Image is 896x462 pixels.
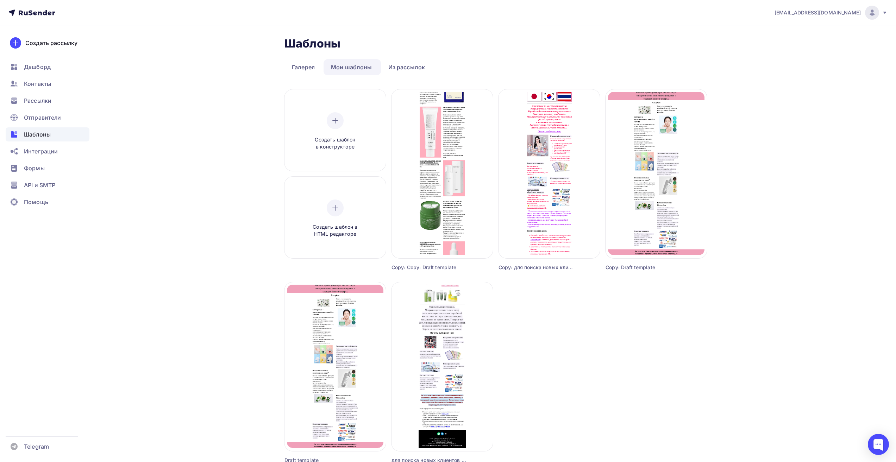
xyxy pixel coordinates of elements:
[24,198,48,206] span: Помощь
[24,63,51,71] span: Дашборд
[25,39,77,47] div: Создать рассылку
[24,96,51,105] span: Рассылки
[775,9,861,16] span: [EMAIL_ADDRESS][DOMAIN_NAME]
[24,147,58,156] span: Интеграции
[606,264,682,271] div: Copy: Draft template
[6,60,89,74] a: Дашборд
[391,264,468,271] div: Copy: Copy: Draft template
[302,223,369,238] span: Создать шаблон в HTML редакторе
[284,37,340,51] h2: Шаблоны
[24,130,51,139] span: Шаблоны
[24,442,49,451] span: Telegram
[499,264,575,271] div: Copy: для поиска новых клиентов [DATE]
[24,181,55,189] span: API и SMTP
[6,77,89,91] a: Контакты
[284,59,322,75] a: Галерея
[24,80,51,88] span: Контакты
[6,94,89,108] a: Рассылки
[6,127,89,141] a: Шаблоны
[6,161,89,175] a: Формы
[24,164,45,172] span: Формы
[324,59,380,75] a: Мои шаблоны
[775,6,888,20] a: [EMAIL_ADDRESS][DOMAIN_NAME]
[6,110,89,125] a: Отправители
[24,113,61,122] span: Отправители
[381,59,433,75] a: Из рассылок
[302,136,369,151] span: Создать шаблон в конструкторе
